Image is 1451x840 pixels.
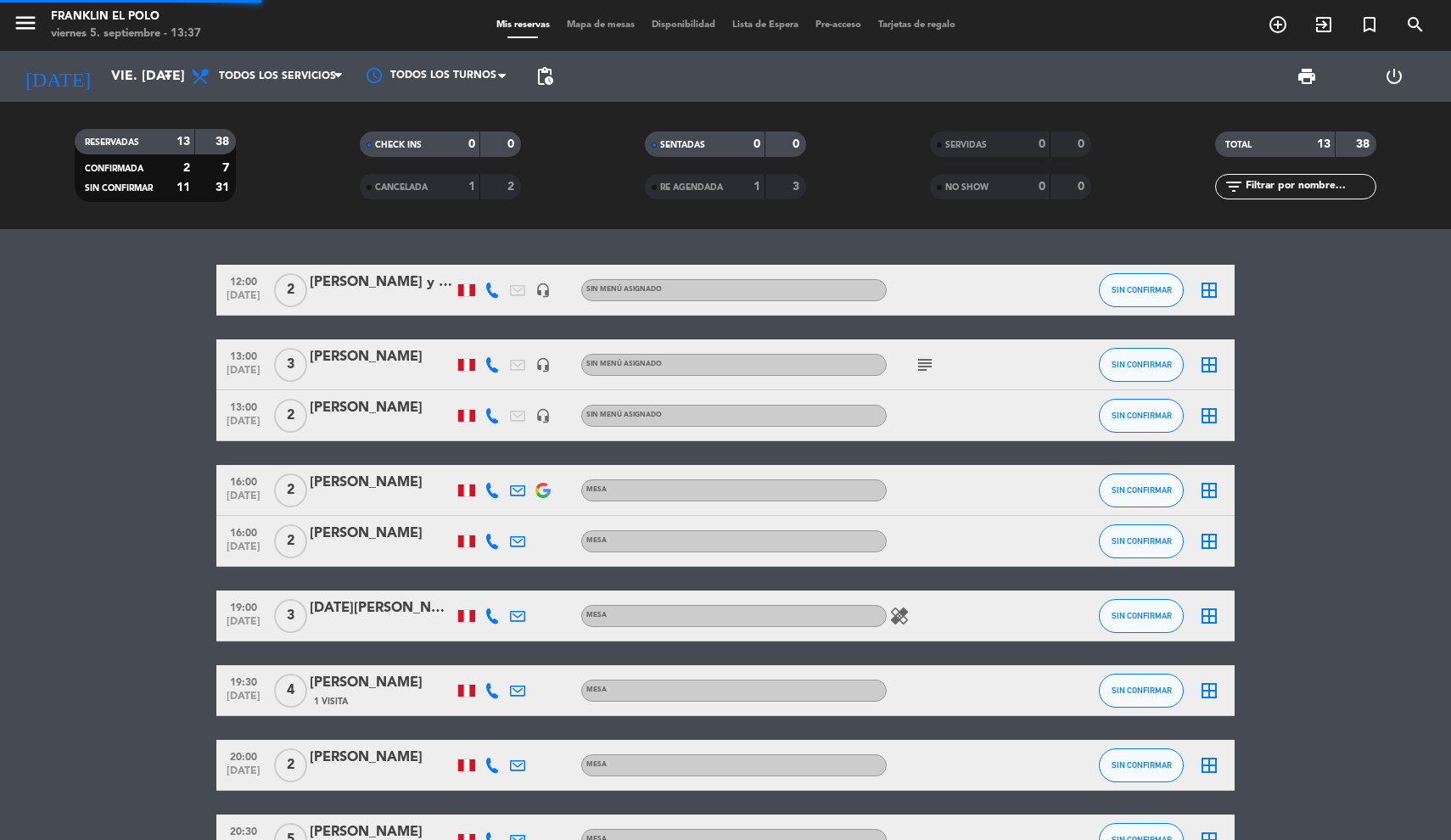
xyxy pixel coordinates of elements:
[586,286,662,293] span: Sin menú asignado
[1078,181,1088,193] strong: 0
[310,523,454,545] div: [PERSON_NAME]
[1199,680,1219,701] i: border_all
[754,181,760,193] strong: 1
[793,181,803,193] strong: 3
[274,748,307,782] span: 2
[1112,760,1172,770] span: SIN CONFIRMAR
[945,141,987,149] span: SERVIDAS
[724,20,807,30] span: Lista de Espera
[13,58,103,95] i: [DATE]
[793,138,803,150] strong: 0
[222,162,232,174] strong: 7
[507,181,518,193] strong: 2
[1199,355,1219,375] i: border_all
[1039,181,1045,193] strong: 0
[1112,536,1172,546] span: SIN CONFIRMAR
[222,541,265,561] span: [DATE]
[660,183,723,192] span: RE AGENDADA
[507,138,518,150] strong: 0
[1356,138,1373,150] strong: 38
[222,671,265,691] span: 19:30
[51,25,201,42] div: viernes 5. septiembre - 13:37
[535,408,551,423] i: headset_mic
[1351,51,1438,102] div: LOG OUT
[51,8,201,25] div: Franklin El Polo
[1112,411,1172,420] span: SIN CONFIRMAR
[13,10,38,42] button: menu
[1112,485,1172,495] span: SIN CONFIRMAR
[535,483,551,498] img: google-logo.png
[314,695,348,708] span: 1 Visita
[1099,674,1184,708] button: SIN CONFIRMAR
[1078,138,1088,150] strong: 0
[1099,748,1184,782] button: SIN CONFIRMAR
[1199,755,1219,776] i: border_all
[1112,611,1172,620] span: SIN CONFIRMAR
[1199,606,1219,626] i: border_all
[660,141,705,149] span: SENTADAS
[1199,280,1219,300] i: border_all
[535,283,551,298] i: headset_mic
[945,183,989,192] span: NO SHOW
[1099,348,1184,382] button: SIN CONFIRMAR
[274,674,307,708] span: 4
[1199,406,1219,426] i: border_all
[558,20,643,30] span: Mapa de mesas
[468,138,475,150] strong: 0
[1317,138,1331,150] strong: 13
[643,20,724,30] span: Disponibilidad
[310,397,454,419] div: [PERSON_NAME]
[1384,66,1404,87] i: power_settings_new
[586,612,607,619] span: Mesa
[586,486,607,493] span: Mesa
[274,348,307,382] span: 3
[1099,399,1184,433] button: SIN CONFIRMAR
[310,272,454,294] div: [PERSON_NAME] y [PERSON_NAME]
[1112,686,1172,695] span: SIN CONFIRMAR
[1039,138,1045,150] strong: 0
[216,136,232,148] strong: 38
[176,182,190,193] strong: 11
[1199,531,1219,552] i: border_all
[222,290,265,310] span: [DATE]
[468,181,475,193] strong: 1
[222,271,265,290] span: 12:00
[85,138,139,147] span: RESERVADAS
[375,183,428,192] span: CANCELADA
[274,524,307,558] span: 2
[222,396,265,416] span: 13:00
[535,357,551,372] i: headset_mic
[222,596,265,616] span: 19:00
[535,66,555,87] span: pending_actions
[222,691,265,710] span: [DATE]
[586,761,607,768] span: Mesa
[310,747,454,769] div: [PERSON_NAME]
[1268,14,1288,35] i: add_circle_outline
[807,20,870,30] span: Pre-acceso
[222,471,265,490] span: 16:00
[222,522,265,541] span: 16:00
[310,597,454,619] div: [DATE][PERSON_NAME]
[1112,360,1172,369] span: SIN CONFIRMAR
[85,165,143,173] span: CONFIRMADA
[1314,14,1334,35] i: exit_to_app
[1244,177,1375,196] input: Filtrar por nombre...
[274,399,307,433] span: 2
[1199,480,1219,501] i: border_all
[222,616,265,636] span: [DATE]
[586,686,607,693] span: Mesa
[310,472,454,494] div: [PERSON_NAME]
[222,365,265,384] span: [DATE]
[219,70,336,82] span: Todos los servicios
[1099,273,1184,307] button: SIN CONFIRMAR
[310,346,454,368] div: [PERSON_NAME]
[586,361,662,367] span: Sin menú asignado
[1099,473,1184,507] button: SIN CONFIRMAR
[1359,14,1380,35] i: turned_in_not
[222,765,265,785] span: [DATE]
[274,599,307,633] span: 3
[222,416,265,435] span: [DATE]
[176,136,190,148] strong: 13
[1099,524,1184,558] button: SIN CONFIRMAR
[85,184,153,193] span: SIN CONFIRMAR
